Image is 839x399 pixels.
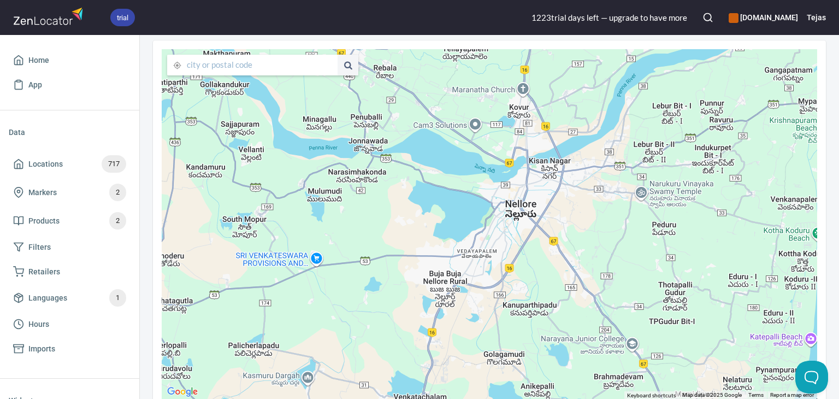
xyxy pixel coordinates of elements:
input: city or postal code [187,55,338,75]
a: Languages1 [9,284,131,312]
span: 1 [109,292,126,304]
span: App [28,78,42,92]
div: 1223 trial day s left — upgrade to have more [531,12,687,24]
a: App [9,73,131,97]
a: Report a map error [770,392,814,398]
a: Hours [9,312,131,337]
span: Products [28,214,60,228]
span: Filters [28,240,51,254]
span: Map data ©2025 Google [682,392,742,398]
a: Products2 [9,207,131,235]
span: Languages [28,291,67,305]
h6: Tejas [807,11,826,24]
h6: [DOMAIN_NAME] [729,11,798,24]
button: Keyboard shortcuts [627,391,676,399]
div: trial [110,9,135,26]
button: Search [696,5,720,30]
span: Markers [28,186,57,199]
iframe: Help Scout Beacon - Open [795,361,828,394]
li: Data [9,119,131,145]
a: Locations717 [9,150,131,178]
button: Tejas [807,5,826,30]
img: zenlocator [13,4,86,28]
span: 2 [109,215,126,227]
span: Home [28,54,49,67]
a: Imports [9,337,131,361]
span: trial [110,12,135,24]
span: Imports [28,342,55,356]
div: Manage your apps [729,5,798,30]
a: Filters [9,235,131,260]
a: Markers2 [9,178,131,207]
a: Retailers [9,260,131,284]
button: color-CE600E [729,13,738,23]
a: Terms (opens in new tab) [748,392,764,398]
span: 2 [109,186,126,199]
a: Home [9,48,131,73]
span: 717 [102,158,126,171]
span: Retailers [28,265,60,279]
span: Locations [28,157,63,171]
img: Google [164,385,200,399]
span: Hours [28,318,49,331]
a: Open this area in Google Maps (opens a new window) [164,385,200,399]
